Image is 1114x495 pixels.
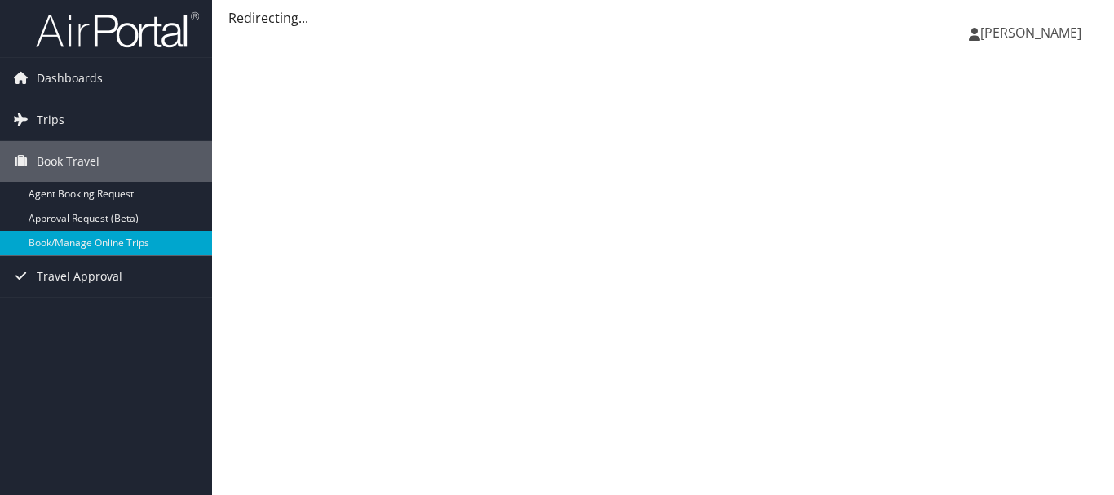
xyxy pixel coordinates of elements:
div: Redirecting... [228,8,1098,28]
span: Book Travel [37,141,99,182]
span: Dashboards [37,58,103,99]
span: Travel Approval [37,256,122,297]
img: airportal-logo.png [36,11,199,49]
span: Trips [37,99,64,140]
span: [PERSON_NAME] [980,24,1081,42]
a: [PERSON_NAME] [969,8,1098,57]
